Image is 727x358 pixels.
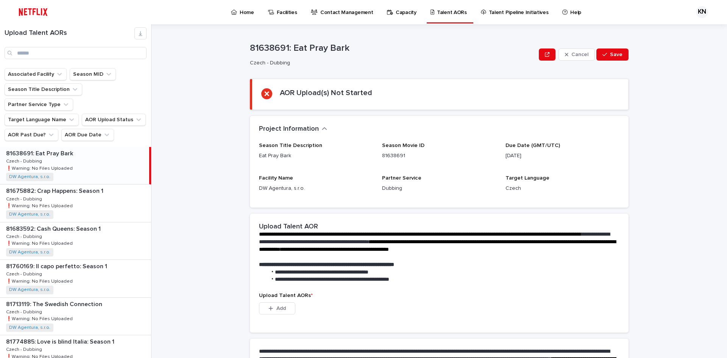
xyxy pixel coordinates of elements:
p: ❗️Warning: No Files Uploaded [6,202,74,209]
a: DW Agentura, s.r.o. [9,325,50,330]
p: ❗️Warning: No Files Uploaded [6,239,74,246]
p: [DATE] [505,152,619,160]
p: 81760169: Il capo perfetto: Season 1 [6,261,109,270]
h2: AOR Upload(s) Not Started [280,88,372,97]
span: Save [610,52,622,57]
span: Partner Service [382,175,421,181]
p: 81713119: The Swedish Connection [6,299,104,308]
span: Due Date (GMT/UTC) [505,143,560,148]
p: 81683592: Cash Queens: Season 1 [6,224,102,233]
a: DW Agentura, s.r.o. [9,250,50,255]
a: DW Agentura, s.r.o. [9,212,50,217]
span: Upload Talent AORs [259,293,313,298]
p: Czech - Dubbing [6,345,44,352]
p: Eat Pray Bark [259,152,373,160]
p: Czech - Dubbing [6,270,44,277]
span: Season Title Description [259,143,322,148]
span: Facility Name [259,175,293,181]
p: ❗️Warning: No Files Uploaded [6,315,74,322]
button: Save [596,48,629,61]
div: KN [696,6,708,18]
h2: Project Information [259,125,319,133]
p: Czech - Dubbing [6,157,44,164]
h1: Upload Talent AORs [5,29,134,38]
h2: Upload Talent AOR [259,223,318,231]
p: Czech - Dubbing [6,233,44,239]
p: 81675882: Crap Happens: Season 1 [6,186,105,195]
button: AOR Past Due? [5,129,58,141]
p: DW Agentura, s.r.o. [259,184,373,192]
button: AOR Upload Status [82,114,146,126]
p: Czech [505,184,619,192]
p: 81638691 [382,152,496,160]
button: Season MID [70,68,116,80]
p: 81774885: Love is blind Italia: Season 1 [6,337,116,345]
span: Cancel [571,52,588,57]
span: Add [276,306,286,311]
a: DW Agentura, s.r.o. [9,287,50,292]
p: ❗️Warning: No Files Uploaded [6,277,74,284]
input: Search [5,47,147,59]
button: Project Information [259,125,327,133]
p: Czech - Dubbing [6,195,44,202]
button: Season Title Description [5,83,82,95]
button: Associated Facility [5,68,67,80]
button: Partner Service Type [5,98,73,111]
img: ifQbXi3ZQGMSEF7WDB7W [15,5,51,20]
button: Cancel [559,48,595,61]
p: 81638691: Eat Pray Bark [250,43,536,54]
span: Season Movie ID [382,143,424,148]
p: 81638691: Eat Pray Bark [6,149,75,157]
span: Target Language [505,175,549,181]
p: Czech - Dubbing [250,60,533,66]
p: Dubbing [382,184,496,192]
p: ❗️Warning: No Files Uploaded [6,164,74,171]
button: AOR Due Date [61,129,114,141]
button: Add [259,302,295,314]
p: Czech - Dubbing [6,308,44,315]
button: Target Language Name [5,114,79,126]
a: DW Agentura, s.r.o. [9,174,50,180]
